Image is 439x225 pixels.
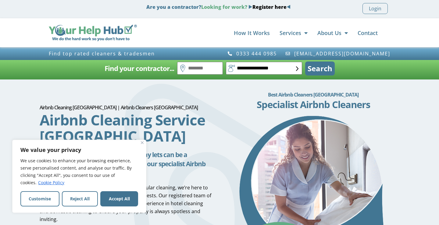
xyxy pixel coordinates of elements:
[305,62,335,76] button: Search
[227,89,399,101] h2: Best Airbnb Cleaners [GEOGRAPHIC_DATA]
[20,157,138,186] p: We use cookies to enhance your browsing experience, serve personalised content, and analyse our t...
[38,179,65,186] a: Cookie Policy
[317,27,348,39] a: About Us
[369,5,381,12] span: Login
[105,62,174,75] h2: Find your contractor...
[20,146,138,153] p: We value your privacy
[62,191,98,206] button: Reject All
[234,27,270,39] a: How It Works
[252,4,287,10] a: Register here
[40,112,212,144] h2: Airbnb Cleaning Service [GEOGRAPHIC_DATA]
[280,27,308,39] a: Services
[40,105,212,110] h1: Airbnb Cleaning [GEOGRAPHIC_DATA] | Airbnb Cleaners [GEOGRAPHIC_DATA]
[285,51,391,56] a: [EMAIL_ADDRESS][DOMAIN_NAME]
[141,141,144,144] img: Close
[49,25,137,41] img: Your Help Hub Wide Logo
[201,4,247,10] span: Looking for work?
[49,51,216,56] h3: Find top rated cleaners & tradesmen
[227,100,399,109] h3: Specialist Airbnb Cleaners
[235,51,277,56] span: 0333 444 0985
[146,4,291,10] strong: Are you a contractor?
[358,27,378,39] a: Contact
[227,51,277,56] a: 0333 444 0985
[362,3,388,14] a: Login
[296,66,299,71] img: select-box-form.svg
[100,191,138,206] button: Accept All
[248,5,252,9] img: Blue Arrow - Right
[143,27,378,39] nav: Menu
[20,191,59,206] button: Customise
[287,5,291,9] img: Blue Arrow - Left
[293,51,390,56] span: [EMAIL_ADDRESS][DOMAIN_NAME]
